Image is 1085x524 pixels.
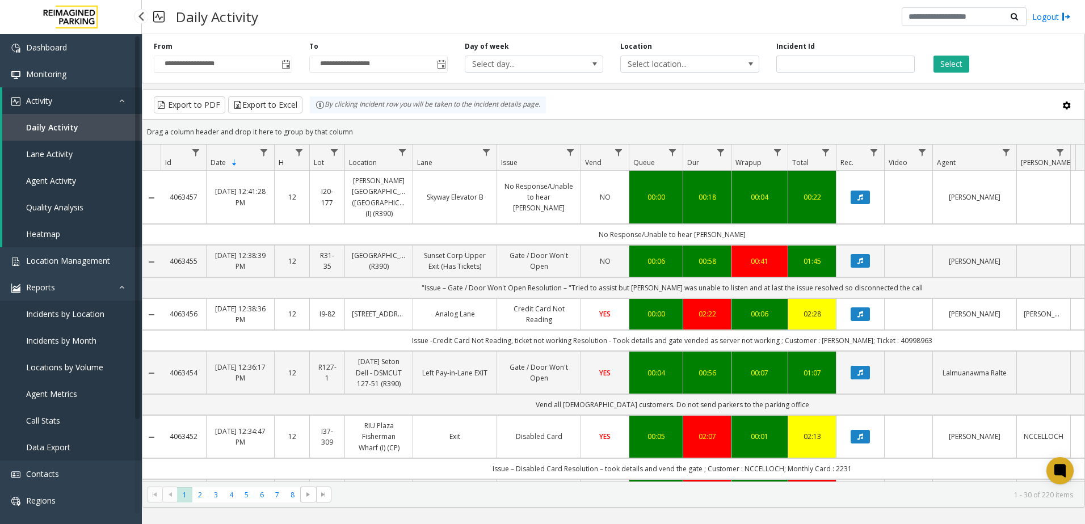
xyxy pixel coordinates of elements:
[795,367,829,378] a: 01:07
[599,309,611,319] span: YES
[1062,11,1071,23] img: logout
[1032,11,1071,23] a: Logout
[563,145,578,160] a: Issue Filter Menu
[770,145,785,160] a: Wrapup Filter Menu
[317,186,338,208] a: I20-177
[154,96,225,113] button: Export to PDF
[933,56,969,73] button: Select
[352,250,406,272] a: [GEOGRAPHIC_DATA] (R390)
[327,145,342,160] a: Lot Filter Menu
[738,431,781,442] a: 00:01
[26,415,60,426] span: Call Stats
[142,193,161,202] a: Collapse Details
[167,309,199,319] a: 4063456
[26,495,56,506] span: Regions
[792,158,809,167] span: Total
[690,431,724,442] a: 02:07
[213,186,267,208] a: [DATE] 12:41:28 PM
[211,158,226,167] span: Date
[349,158,377,167] span: Location
[26,149,73,159] span: Lane Activity
[208,487,224,502] span: Page 3
[142,433,161,442] a: Collapse Details
[11,70,20,79] img: 'icon'
[937,158,956,167] span: Agent
[420,192,490,202] a: Skyway Elevator B
[167,431,199,442] a: 4063452
[504,303,574,325] a: Credit Card Not Reading
[153,3,165,31] img: pageIcon
[600,192,611,202] span: NO
[352,309,406,319] a: [STREET_ADDRESS]
[26,362,103,373] span: Locations by Volume
[465,56,575,72] span: Select day...
[281,309,302,319] a: 12
[940,256,1010,267] a: [PERSON_NAME]
[26,282,55,293] span: Reports
[279,158,284,167] span: H
[11,497,20,506] img: 'icon'
[504,362,574,383] a: Gate / Door Won't Open
[636,192,676,202] div: 00:00
[713,145,729,160] a: Dur Filter Menu
[940,309,1010,319] a: [PERSON_NAME]
[588,367,622,378] a: YES
[292,145,307,160] a: H Filter Menu
[940,192,1010,202] a: [PERSON_NAME]
[285,487,300,502] span: Page 8
[188,145,204,160] a: Id Filter Menu
[11,284,20,293] img: 'icon'
[310,96,546,113] div: By clicking Incident row you will be taken to the incident details page.
[585,158,602,167] span: Vend
[142,122,1084,142] div: Drag a column header and drop it here to group by that column
[26,69,66,79] span: Monitoring
[795,431,829,442] a: 02:13
[690,367,724,378] a: 00:56
[999,145,1014,160] a: Agent Filter Menu
[314,158,324,167] span: Lot
[281,192,302,202] a: 12
[738,192,781,202] a: 00:04
[818,145,834,160] a: Total Filter Menu
[338,490,1073,500] kendo-pager-info: 1 - 30 of 220 items
[420,250,490,272] a: Sunset Corp Upper Exit (Has Tickets)
[270,487,285,502] span: Page 7
[2,141,142,167] a: Lane Activity
[11,97,20,106] img: 'icon'
[309,41,318,52] label: To
[224,487,239,502] span: Page 4
[599,432,611,441] span: YES
[665,145,680,160] a: Queue Filter Menu
[600,256,611,266] span: NO
[636,431,676,442] a: 00:05
[636,256,676,267] div: 00:06
[636,367,676,378] a: 00:04
[599,368,611,378] span: YES
[26,229,60,239] span: Heatmap
[504,431,574,442] a: Disabled Card
[26,95,52,106] span: Activity
[317,426,338,447] a: I37-309
[690,192,724,202] a: 00:18
[795,256,829,267] a: 01:45
[417,158,432,167] span: Lane
[889,158,907,167] span: Video
[915,145,930,160] a: Video Filter Menu
[1024,309,1063,319] a: [PERSON_NAME]
[738,309,781,319] a: 00:06
[239,487,254,502] span: Page 5
[795,192,829,202] a: 00:22
[636,309,676,319] a: 00:00
[142,257,161,267] a: Collapse Details
[588,431,622,442] a: YES
[940,367,1010,378] a: Lalmuanawma Ralte
[738,256,781,267] a: 00:41
[1024,431,1063,442] a: NCCELLOCH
